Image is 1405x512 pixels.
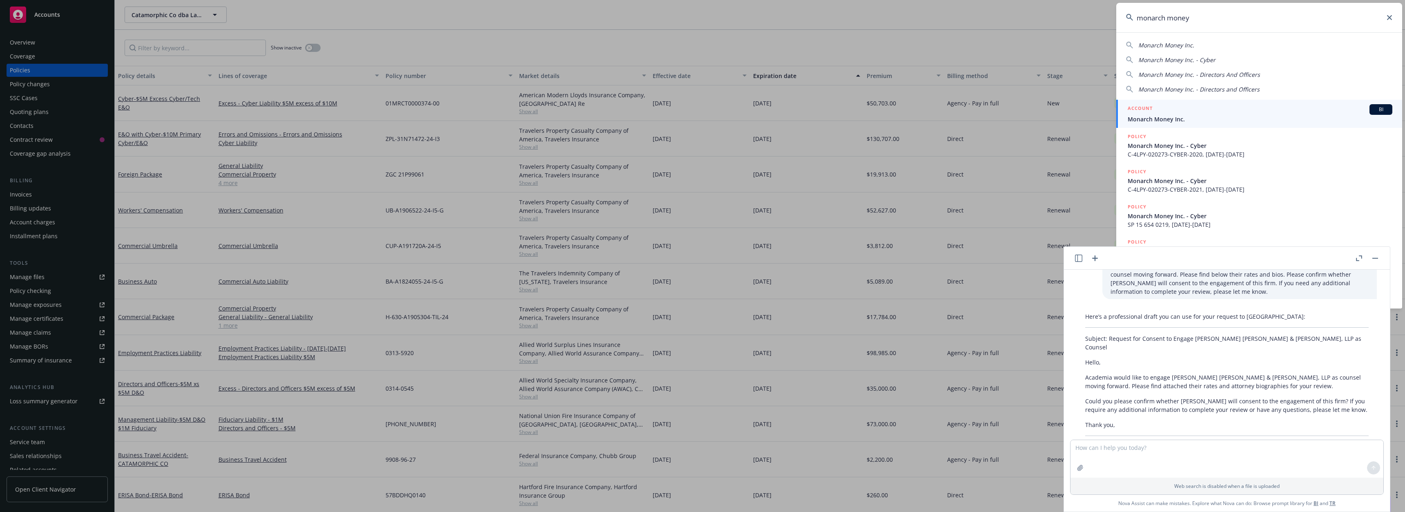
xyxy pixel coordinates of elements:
h5: ACCOUNT [1128,104,1153,114]
a: POLICYMonarch Money Inc. - CyberC-4LPY-020273-CYBER-2020, [DATE]-[DATE] [1116,128,1402,163]
a: TR [1329,500,1336,507]
span: Nova Assist can make mistakes. Explore what Nova can do: Browse prompt library for and [1067,495,1387,512]
span: Monarch Money Inc. - Cyber [1128,141,1392,150]
h5: POLICY [1128,168,1146,176]
span: Monarch Money Inc. - Directors And Officers [1138,71,1260,78]
span: Monarch Money Inc. - Cyber [1138,56,1215,64]
span: C-4LPY-020273-CYBER-2020, [DATE]-[DATE] [1128,150,1392,159]
p: Thank you, [1085,420,1369,429]
span: C-4LPY-020273-CYBER-2021, [DATE]-[DATE] [1128,185,1392,194]
span: Monarch Money Inc. [1128,115,1392,123]
p: Academia would like to engage [PERSON_NAME] [PERSON_NAME] & [PERSON_NAME], LLP as counsel moving ... [1085,373,1369,390]
h5: POLICY [1128,132,1146,141]
p: Hello, [1085,358,1369,367]
span: Monarch Money Inc. - Cyber [1128,212,1392,220]
p: Subject: Request for Consent to Engage [PERSON_NAME] [PERSON_NAME] & [PERSON_NAME], LLP as Counsel [1085,334,1369,351]
input: Search... [1116,3,1402,32]
h5: POLICY [1128,238,1146,246]
span: Monarch Money Inc. - Directors and Officers [1138,85,1260,93]
a: POLICYMonarch Money Inc. - CyberSP 15 654 0219, [DATE]-[DATE] [1116,198,1402,233]
span: BI [1373,106,1389,113]
p: Academia would like to engage [PERSON_NAME] [PERSON_NAME] & [PERSON_NAME], LLP as counsel moving ... [1111,262,1369,296]
p: Web search is disabled when a file is uploaded [1075,483,1378,490]
a: POLICYMonarch Money Inc. - CyberC-4LPY-020273-CYBER-2021, [DATE]-[DATE] [1116,163,1402,198]
a: ACCOUNTBIMonarch Money Inc. [1116,100,1402,128]
p: Could you please confirm whether [PERSON_NAME] will consent to the engagement of this firm? If yo... [1085,397,1369,414]
span: Monarch Money Inc. [1138,41,1194,49]
span: SP 15 654 0219, [DATE]-[DATE] [1128,220,1392,229]
a: POLICYMonarch Money Inc. - CyberC-4LPY-020273-CYBER-2022, [DATE]-[DATE] [1116,233,1402,268]
p: Here’s a professional draft you can use for your request to [GEOGRAPHIC_DATA]: [1085,312,1369,321]
span: Monarch Money Inc. - Cyber [1128,177,1392,185]
h5: POLICY [1128,203,1146,211]
a: BI [1314,500,1318,507]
